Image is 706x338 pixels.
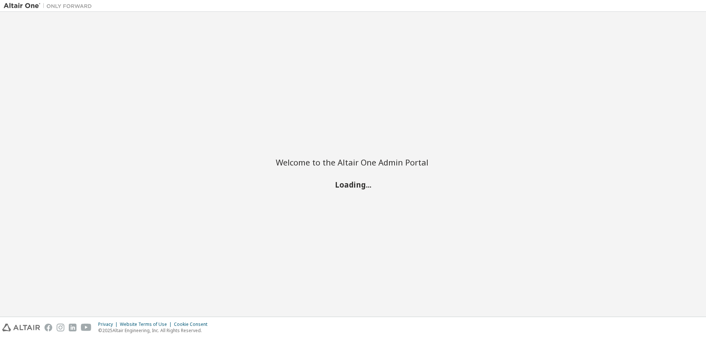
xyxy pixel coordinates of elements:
[69,324,76,331] img: linkedin.svg
[276,157,430,167] h2: Welcome to the Altair One Admin Portal
[98,321,120,327] div: Privacy
[2,324,40,331] img: altair_logo.svg
[57,324,64,331] img: instagram.svg
[174,321,212,327] div: Cookie Consent
[98,327,212,334] p: © 2025 Altair Engineering, Inc. All Rights Reserved.
[44,324,52,331] img: facebook.svg
[81,324,92,331] img: youtube.svg
[4,2,96,10] img: Altair One
[276,179,430,189] h2: Loading...
[120,321,174,327] div: Website Terms of Use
